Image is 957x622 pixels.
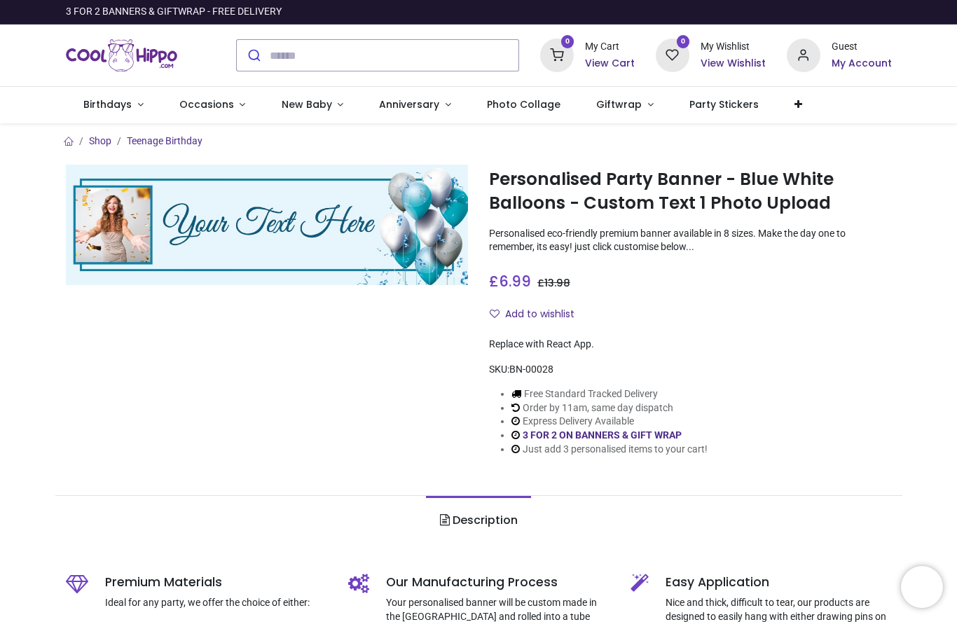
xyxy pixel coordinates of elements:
[489,338,892,352] div: Replace with React App.
[179,97,234,111] span: Occasions
[598,5,892,19] iframe: Customer reviews powered by Trustpilot
[83,97,132,111] span: Birthdays
[537,276,570,290] span: £
[489,271,531,291] span: £
[596,97,642,111] span: Giftwrap
[701,40,766,54] div: My Wishlist
[487,97,560,111] span: Photo Collage
[66,87,162,123] a: Birthdays
[489,167,892,216] h1: Personalised Party Banner - Blue White Balloons - Custom Text 1 Photo Upload
[832,57,892,71] a: My Account
[561,35,574,48] sup: 0
[585,57,635,71] a: View Cart
[490,309,500,319] i: Add to wishlist
[540,49,574,60] a: 0
[127,135,202,146] a: Teenage Birthday
[509,364,553,375] span: BN-00028
[105,574,327,591] h5: Premium Materials
[499,271,531,291] span: 6.99
[523,429,682,441] a: 3 FOR 2 ON BANNERS & GIFT WRAP
[362,87,469,123] a: Anniversary
[263,87,362,123] a: New Baby
[105,596,327,610] p: Ideal for any party, we offer the choice of either:
[544,276,570,290] span: 13.98
[489,303,586,326] button: Add to wishlistAdd to wishlist
[89,135,111,146] a: Shop
[901,566,943,608] iframe: Brevo live chat
[66,36,178,75] a: Logo of Cool Hippo
[66,165,469,285] img: Personalised Party Banner - Blue White Balloons - Custom Text 1 Photo Upload
[677,35,690,48] sup: 0
[379,97,439,111] span: Anniversary
[511,443,708,457] li: Just add 3 personalised items to your cart!
[511,387,708,401] li: Free Standard Tracked Delivery
[689,97,759,111] span: Party Stickers
[282,97,332,111] span: New Baby
[511,415,708,429] li: Express Delivery Available
[579,87,672,123] a: Giftwrap
[386,574,610,591] h5: Our Manufacturing Process
[832,40,892,54] div: Guest
[511,401,708,415] li: Order by 11am, same day dispatch
[66,5,282,19] div: 3 FOR 2 BANNERS & GIFTWRAP - FREE DELIVERY
[489,227,892,254] p: Personalised eco-friendly premium banner available in 8 sizes. Make the day one to remember, its ...
[656,49,689,60] a: 0
[161,87,263,123] a: Occasions
[585,40,635,54] div: My Cart
[666,574,892,591] h5: Easy Application
[701,57,766,71] a: View Wishlist
[237,40,270,71] button: Submit
[66,36,178,75] img: Cool Hippo
[489,363,892,377] div: SKU:
[426,496,530,545] a: Description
